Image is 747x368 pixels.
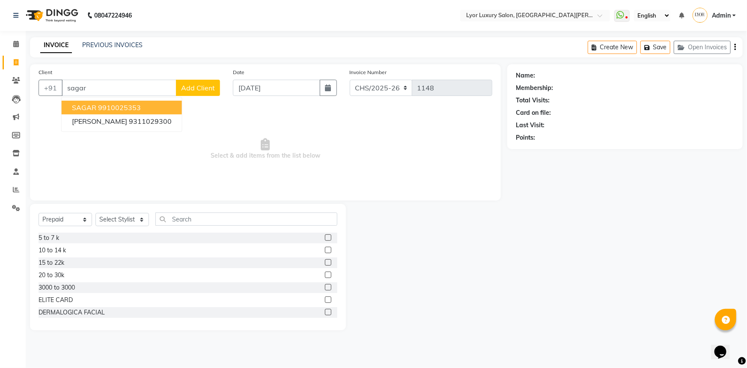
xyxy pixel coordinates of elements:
ngb-highlight: 9311029300 [129,117,172,126]
div: Last Visit: [516,121,545,130]
div: Points: [516,133,535,142]
span: SAGAR [72,103,96,112]
span: Add Client [181,84,215,92]
b: 08047224946 [94,3,132,27]
label: Date [233,69,244,76]
div: 10 to 14 k [39,246,66,255]
button: Add Client [176,80,220,96]
ngb-highlight: 9910025353 [98,103,141,112]
button: +91 [39,80,62,96]
button: Open Invoices [674,41,731,54]
a: PREVIOUS INVOICES [82,41,143,49]
div: 15 to 22k [39,258,64,267]
div: Membership: [516,84,553,93]
div: 5 to 7 k [39,233,59,242]
img: logo [22,3,80,27]
input: Search [155,212,337,226]
div: Card on file: [516,108,551,117]
div: ELITE CARD [39,296,73,305]
span: Admin [712,11,731,20]
div: 20 to 30k [39,271,64,280]
label: Invoice Number [350,69,387,76]
span: [PERSON_NAME] [72,117,127,126]
a: INVOICE [40,38,72,53]
div: Name: [516,71,535,80]
img: Admin [693,8,708,23]
label: Client [39,69,52,76]
div: 3000 to 3000 [39,283,75,292]
span: Select & add items from the list below [39,106,492,192]
button: Create New [588,41,637,54]
input: Search by Name/Mobile/Email/Code [62,80,176,96]
div: Total Visits: [516,96,550,105]
div: DERMALOGICA FACIAL [39,308,105,317]
button: Save [640,41,670,54]
iframe: chat widget [711,334,738,359]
